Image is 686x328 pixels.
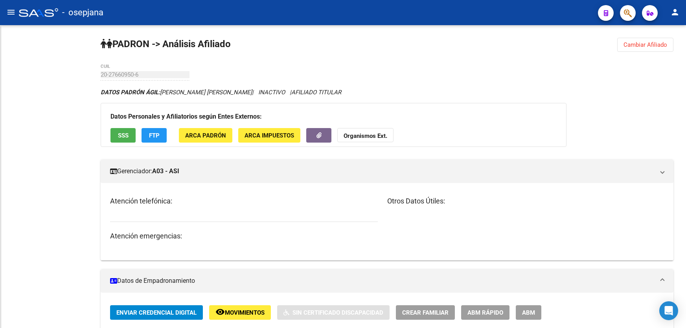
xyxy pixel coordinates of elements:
[101,89,160,96] strong: DATOS PADRÓN ÁGIL:
[118,132,129,139] span: SSS
[617,38,673,52] button: Cambiar Afiliado
[116,309,197,316] span: Enviar Credencial Digital
[522,309,535,316] span: ABM
[110,231,378,242] h3: Atención emergencias:
[215,307,225,317] mat-icon: remove_red_eye
[110,196,378,207] h3: Atención telefónica:
[396,305,455,320] button: Crear Familiar
[152,167,179,176] strong: A03 - ASI
[101,89,341,96] i: | INACTIVO |
[101,38,231,49] strong: PADRON -> Análisis Afiliado
[110,111,557,122] h3: Datos Personales y Afiliatorios según Entes Externos:
[185,132,226,139] span: ARCA Padrón
[344,132,387,139] strong: Organismos Ext.
[110,167,655,176] mat-panel-title: Gerenciador:
[659,301,678,320] div: Open Intercom Messenger
[101,159,673,183] mat-expansion-panel-header: Gerenciador:A03 - ASI
[337,128,394,143] button: Organismos Ext.
[101,269,673,293] mat-expansion-panel-header: Datos de Empadronamiento
[142,128,167,143] button: FTP
[101,89,252,96] span: [PERSON_NAME] [PERSON_NAME]
[6,7,16,17] mat-icon: menu
[110,128,136,143] button: SSS
[238,128,300,143] button: ARCA Impuestos
[277,305,390,320] button: Sin Certificado Discapacidad
[110,305,203,320] button: Enviar Credencial Digital
[467,309,503,316] span: ABM Rápido
[149,132,160,139] span: FTP
[110,277,655,285] mat-panel-title: Datos de Empadronamiento
[387,196,664,207] h3: Otros Datos Útiles:
[670,7,680,17] mat-icon: person
[402,309,449,316] span: Crear Familiar
[291,89,341,96] span: AFILIADO TITULAR
[62,4,103,21] span: - osepjana
[516,305,541,320] button: ABM
[245,132,294,139] span: ARCA Impuestos
[292,309,383,316] span: Sin Certificado Discapacidad
[101,183,673,260] div: Gerenciador:A03 - ASI
[209,305,271,320] button: Movimientos
[225,309,265,316] span: Movimientos
[623,41,667,48] span: Cambiar Afiliado
[461,305,509,320] button: ABM Rápido
[179,128,232,143] button: ARCA Padrón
